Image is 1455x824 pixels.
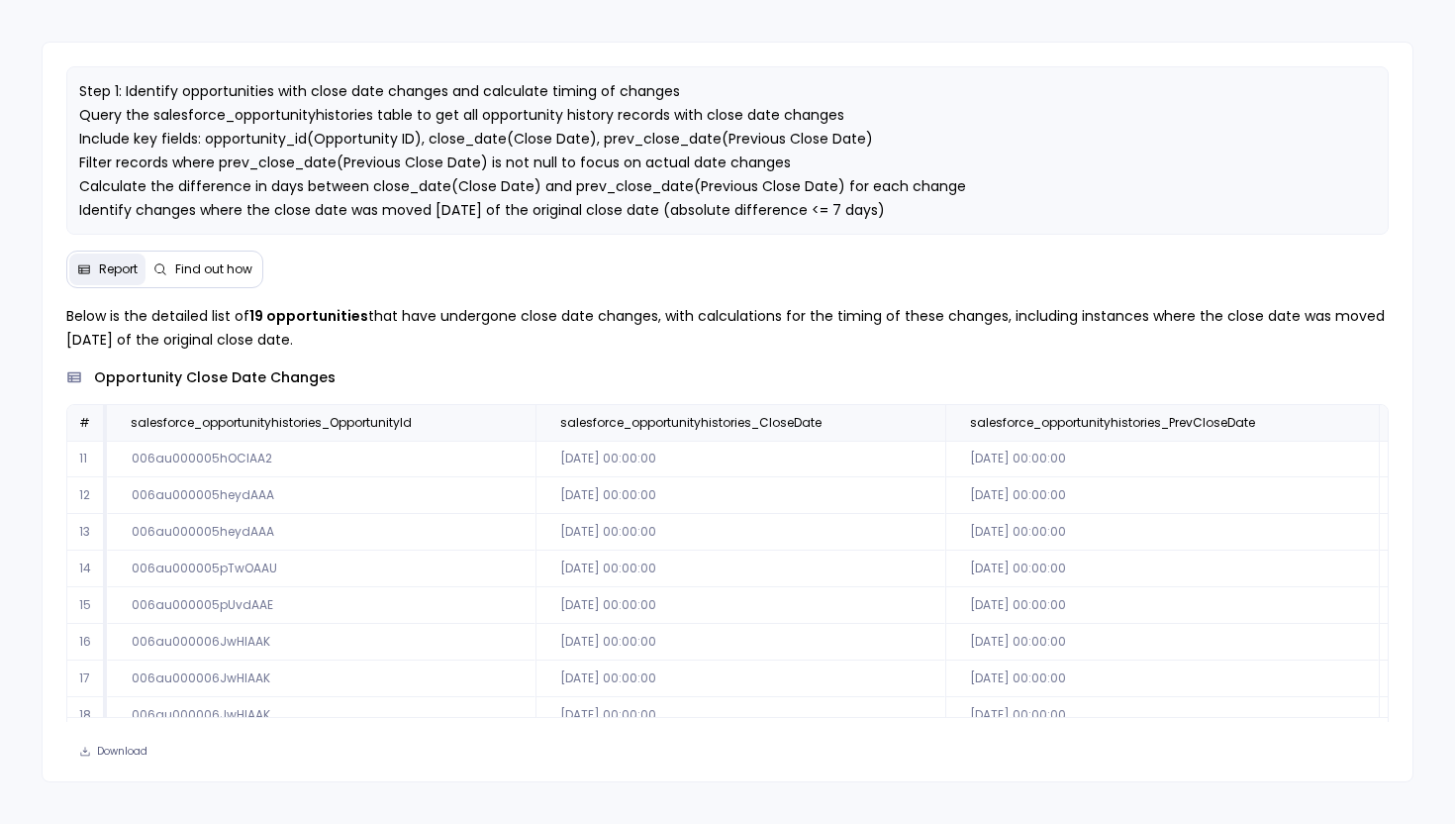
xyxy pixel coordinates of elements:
[560,415,822,431] span: salesforce_opportunityhistories_CloseDate
[535,441,945,477] td: [DATE] 00:00:00
[970,415,1255,431] span: salesforce_opportunityhistories_PrevCloseDate
[131,415,412,431] span: salesforce_opportunityhistories_OpportunityId
[535,587,945,624] td: [DATE] 00:00:00
[945,477,1379,514] td: [DATE] 00:00:00
[66,304,1390,352] p: Below is the detailed list of that have undergone close date changes, with calculations for the t...
[107,587,535,624] td: 006au000005pUvdAAE
[175,261,252,277] span: Find out how
[535,551,945,587] td: [DATE] 00:00:00
[945,441,1379,477] td: [DATE] 00:00:00
[67,624,107,661] td: 16
[66,738,160,766] button: Download
[107,624,535,661] td: 006au000006JwHlAAK
[97,745,147,759] span: Download
[945,697,1379,734] td: [DATE] 00:00:00
[945,514,1379,551] td: [DATE] 00:00:00
[145,254,260,285] button: Find out how
[67,551,107,587] td: 14
[945,624,1379,661] td: [DATE] 00:00:00
[107,551,535,587] td: 006au000005pTwOAAU
[249,306,368,326] strong: 19 opportunities
[67,661,107,697] td: 17
[535,624,945,661] td: [DATE] 00:00:00
[67,477,107,514] td: 12
[69,254,145,285] button: Report
[945,661,1379,697] td: [DATE] 00:00:00
[535,514,945,551] td: [DATE] 00:00:00
[94,367,336,388] span: opportunity close date changes
[79,81,966,244] span: Step 1: Identify opportunities with close date changes and calculate timing of changes Query the ...
[99,261,138,277] span: Report
[107,697,535,734] td: 006au000006JwHlAAK
[535,477,945,514] td: [DATE] 00:00:00
[535,697,945,734] td: [DATE] 00:00:00
[107,514,535,551] td: 006au000005heydAAA
[945,587,1379,624] td: [DATE] 00:00:00
[67,587,107,624] td: 15
[535,661,945,697] td: [DATE] 00:00:00
[67,514,107,551] td: 13
[945,551,1379,587] td: [DATE] 00:00:00
[67,697,107,734] td: 18
[107,441,535,477] td: 006au000005hOCIAA2
[79,414,90,431] span: #
[107,661,535,697] td: 006au000006JwHlAAK
[107,477,535,514] td: 006au000005heydAAA
[67,441,107,477] td: 11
